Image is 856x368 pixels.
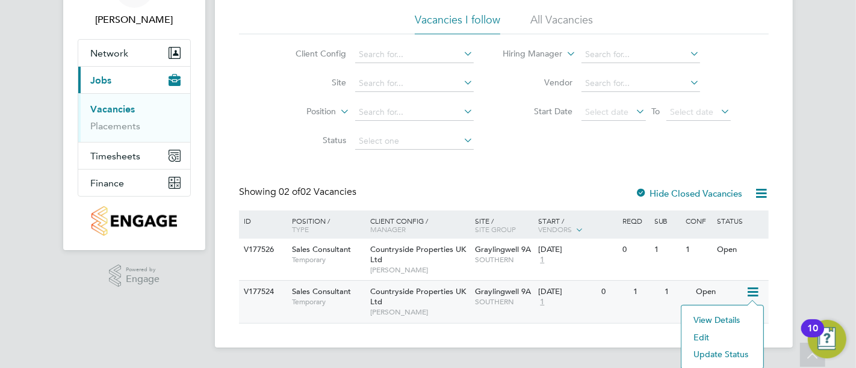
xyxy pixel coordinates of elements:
[415,13,500,34] li: Vacancies I follow
[476,255,533,265] span: SOUTHERN
[278,135,347,146] label: Status
[78,13,191,27] span: Victoria Gledhill
[476,224,516,234] span: Site Group
[126,274,160,284] span: Engage
[807,328,818,344] div: 10
[538,255,546,265] span: 1
[278,77,347,88] label: Site
[292,224,309,234] span: Type
[630,281,662,303] div: 1
[370,307,470,317] span: [PERSON_NAME]
[278,48,347,59] label: Client Config
[78,206,191,236] a: Go to home page
[504,77,573,88] label: Vendor
[476,244,532,254] span: Graylingwell 9A
[267,106,337,118] label: Position
[292,286,351,296] span: Sales Consultant
[90,48,128,59] span: Network
[292,244,351,254] span: Sales Consultant
[90,177,124,189] span: Finance
[78,40,190,66] button: Network
[651,239,683,261] div: 1
[538,245,616,255] div: [DATE]
[370,286,466,307] span: Countryside Properties UK Ltd
[619,210,651,231] div: Reqd
[109,265,160,287] a: Powered byEngage
[494,48,563,60] label: Hiring Manager
[586,106,629,117] span: Select date
[292,255,364,265] span: Temporary
[648,103,664,119] span: To
[367,210,473,239] div: Client Config /
[662,281,693,303] div: 1
[693,281,746,303] div: Open
[292,297,364,307] span: Temporary
[90,120,140,132] a: Placements
[683,239,714,261] div: 1
[715,210,767,231] div: Status
[687,329,757,346] li: Edit
[687,311,757,328] li: View Details
[78,67,190,93] button: Jobs
[126,265,160,275] span: Powered by
[279,186,300,198] span: 02 of
[355,133,474,150] input: Select one
[535,210,619,241] div: Start /
[370,244,466,265] span: Countryside Properties UK Ltd
[241,210,283,231] div: ID
[370,265,470,275] span: [PERSON_NAME]
[241,239,283,261] div: V177526
[476,297,533,307] span: SOUTHERN
[90,150,140,162] span: Timesheets
[370,224,406,234] span: Manager
[473,210,536,239] div: Site /
[90,103,135,115] a: Vacancies
[530,13,593,34] li: All Vacancies
[538,224,572,234] span: Vendors
[504,106,573,117] label: Start Date
[90,75,111,86] span: Jobs
[476,286,532,296] span: Graylingwell 9A
[598,281,630,303] div: 0
[239,186,359,198] div: Showing
[582,75,700,92] input: Search for...
[671,106,714,117] span: Select date
[687,346,757,363] li: Update Status
[619,239,651,261] div: 0
[279,186,356,198] span: 02 Vacancies
[715,239,767,261] div: Open
[355,46,474,63] input: Search for...
[283,210,367,239] div: Position /
[91,206,176,236] img: countryside-properties-logo-retina.png
[538,287,595,297] div: [DATE]
[241,281,283,303] div: V177524
[355,104,474,121] input: Search for...
[651,210,683,231] div: Sub
[78,170,190,196] button: Finance
[582,46,700,63] input: Search for...
[683,210,714,231] div: Conf
[538,297,546,307] span: 1
[808,320,846,358] button: Open Resource Center, 10 new notifications
[635,188,742,199] label: Hide Closed Vacancies
[78,93,190,142] div: Jobs
[78,143,190,169] button: Timesheets
[355,75,474,92] input: Search for...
